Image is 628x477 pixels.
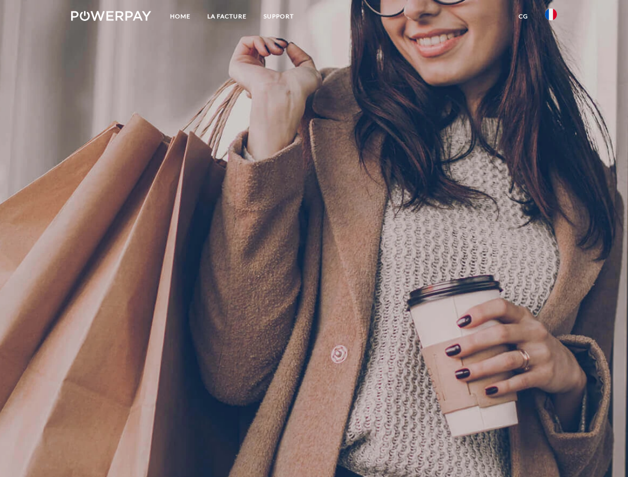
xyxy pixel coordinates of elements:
[199,7,255,25] a: LA FACTURE
[545,8,557,20] img: fr
[162,7,199,25] a: Home
[255,7,302,25] a: Support
[510,7,537,25] a: CG
[71,11,151,21] img: logo-powerpay-white.svg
